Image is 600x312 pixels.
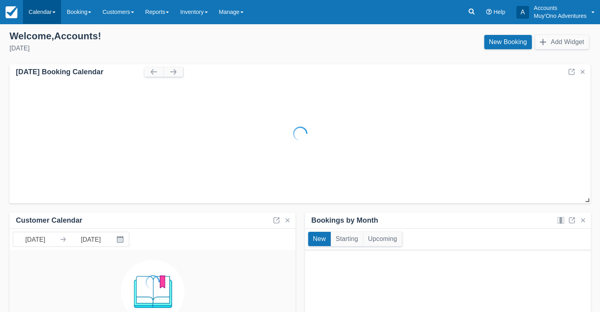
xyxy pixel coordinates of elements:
button: Upcoming [363,232,402,246]
div: Bookings by Month [311,216,378,225]
p: Accounts [534,4,587,12]
button: New [308,232,331,246]
img: checkfront-main-nav-mini-logo.png [6,6,17,18]
button: Add Widget [535,35,589,49]
div: [DATE] [10,44,294,53]
div: A [516,6,529,19]
p: Muy'Ono Adventures [534,12,587,20]
span: Help [493,9,505,15]
a: New Booking [484,35,532,49]
button: Starting [331,232,363,246]
div: Welcome , Accounts ! [10,30,294,42]
i: Help [486,9,492,15]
